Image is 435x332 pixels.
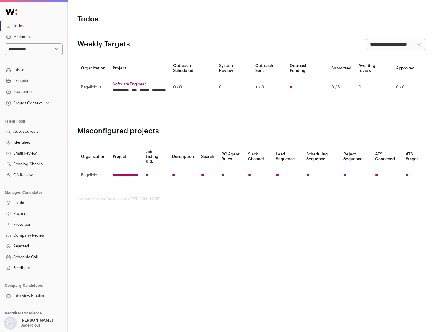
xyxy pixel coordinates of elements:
th: Job Listing URL [142,146,169,168]
td: 0 [215,77,251,98]
th: ATS Stages [402,146,425,168]
th: Outreach Scheduled [169,60,215,77]
img: Wellfound [2,6,21,18]
td: Bagelicious [77,168,109,183]
a: Software Engineer [113,82,166,87]
th: Submitted [328,60,355,77]
th: Organization [77,60,109,77]
th: Organization [77,146,109,168]
th: Description [169,146,198,168]
th: Search [198,146,218,168]
td: 0 / 0 [392,77,418,98]
div: Project Context [5,101,42,106]
th: Outreach Pending [286,60,327,77]
p: [PERSON_NAME] [21,318,53,323]
th: ATS Conneced [372,146,402,168]
footer: wellfound:ai for Bagelicious - [PERSON_NAME] [77,197,425,202]
th: Project [109,60,169,77]
h1: Todos [77,14,193,24]
button: Open dropdown [2,316,54,330]
th: Outreach Sent [252,60,286,77]
td: 0 [355,77,392,98]
img: nopic.png [4,316,17,330]
th: Approved [392,60,418,77]
th: Slack Channel [244,146,272,168]
th: System Review [215,60,251,77]
h2: Weekly Targets [77,40,130,49]
p: Bagelicious [21,323,40,328]
th: Project [109,146,142,168]
th: RC Agent Rules [218,146,244,168]
td: 0 / 6 [328,77,355,98]
td: Bagelicious [77,77,109,98]
span: / 0 [259,85,264,90]
th: Reject Sequence [340,146,372,168]
th: Lead Sequence [272,146,303,168]
th: Awaiting review [355,60,392,77]
td: 0 / 0 [169,77,215,98]
h2: Misconfigured projects [77,126,425,136]
button: Open dropdown [5,99,50,107]
th: Scheduling Sequence [303,146,340,168]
